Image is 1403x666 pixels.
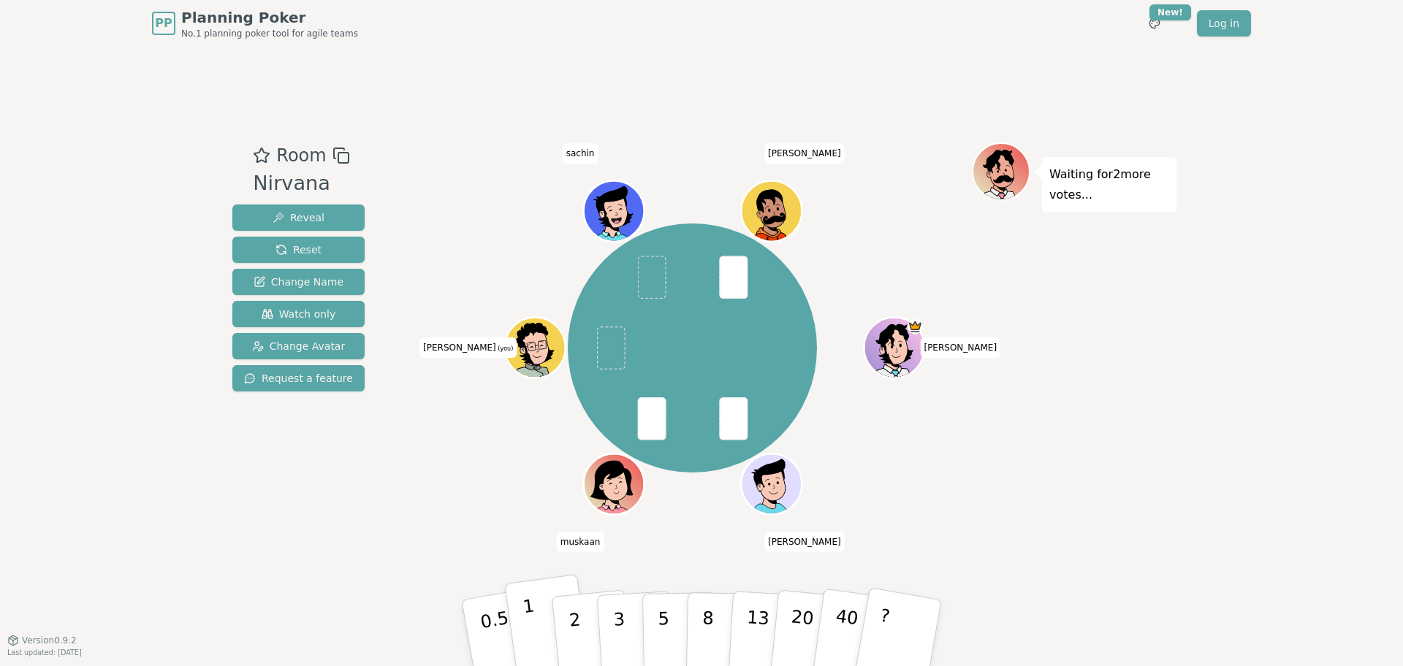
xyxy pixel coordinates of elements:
button: Watch only [232,301,365,327]
span: Room [276,142,326,169]
span: Version 0.9.2 [22,635,77,646]
span: Click to change your name [764,144,845,164]
span: Click to change your name [764,532,845,552]
button: Request a feature [232,365,365,391]
button: Reset [232,237,365,263]
span: Click to change your name [557,532,604,552]
span: Click to change your name [920,337,1000,358]
button: Change Avatar [232,333,365,359]
span: Request a feature [244,371,353,386]
a: PPPlanning PokerNo.1 planning poker tool for agile teams [152,7,358,39]
span: Planning Poker [181,7,358,28]
span: Watch only [262,307,336,321]
span: (you) [496,345,514,352]
a: Log in [1197,10,1251,37]
span: Last updated: [DATE] [7,648,82,657]
span: Reset [275,242,322,257]
button: New! [1141,10,1168,37]
button: Version0.9.2 [7,635,77,646]
button: Click to change your avatar [506,319,563,376]
span: Change Name [254,275,343,289]
span: Reveal [273,210,324,225]
span: Lokesh is the host [908,319,923,334]
span: No.1 planning poker tool for agile teams [181,28,358,39]
div: Nirvana [253,169,349,199]
span: PP [155,15,172,32]
span: Change Avatar [252,339,346,353]
div: New! [1149,4,1191,20]
span: Click to change your name [419,337,517,358]
button: Add as favourite [253,142,270,169]
button: Change Name [232,269,365,295]
span: Click to change your name [563,144,598,164]
button: Reveal [232,204,365,231]
p: Waiting for 2 more votes... [1049,164,1169,205]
